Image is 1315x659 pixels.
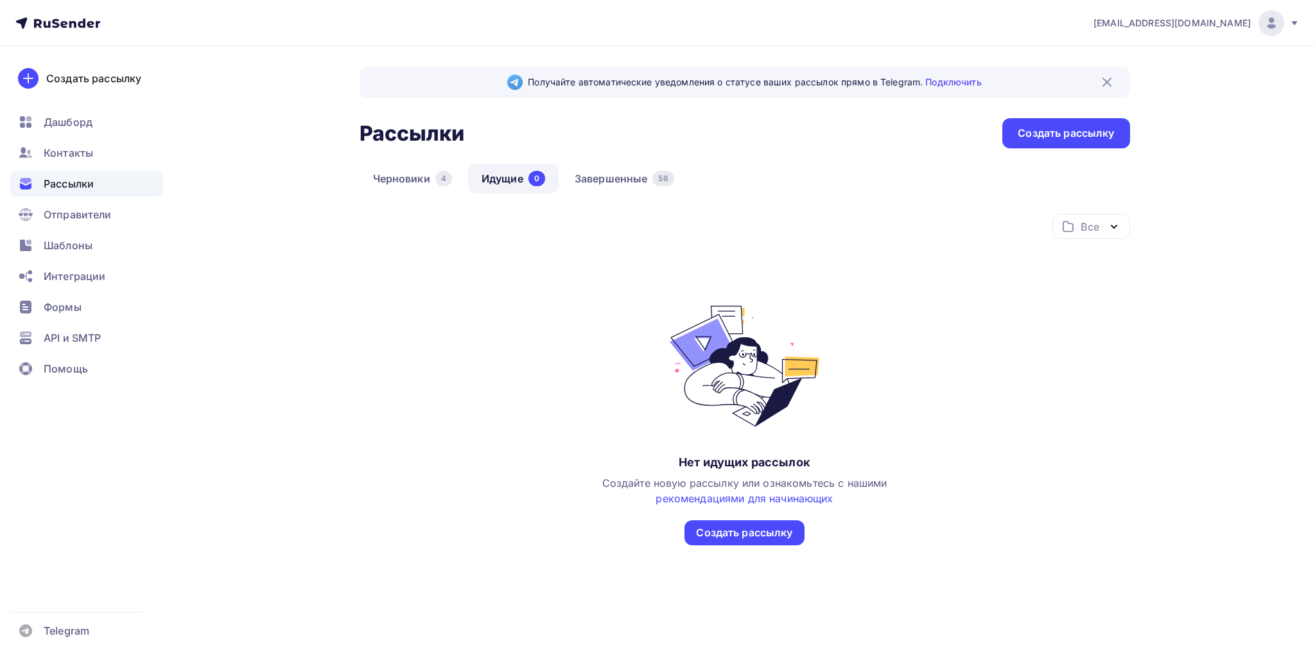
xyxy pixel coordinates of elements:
a: Дашборд [10,109,163,135]
span: Дашборд [44,114,92,130]
span: Получайте автоматические уведомления о статусе ваших рассылок прямо в Telegram. [528,76,981,89]
div: Все [1081,219,1099,234]
span: Telegram [44,623,89,638]
a: Подключить [925,76,981,87]
a: Черновики4 [360,164,466,193]
button: Все [1052,214,1130,239]
span: Интеграции [44,268,105,284]
div: 0 [528,171,545,186]
a: Шаблоны [10,233,163,258]
img: Telegram [507,75,523,90]
a: Рассылки [10,171,163,197]
div: 56 [652,171,674,186]
span: Создайте новую рассылку или ознакомьтесь с нашими [602,477,887,505]
div: Нет идущих рассылок [679,455,810,470]
div: 4 [435,171,452,186]
span: Рассылки [44,176,94,191]
a: Идущие0 [468,164,559,193]
span: Шаблоны [44,238,92,253]
h2: Рассылки [360,121,465,146]
span: Формы [44,299,82,315]
a: рекомендациями для начинающих [656,492,833,505]
span: Отправители [44,207,112,222]
div: Создать рассылку [696,525,792,540]
span: API и SMTP [44,330,101,346]
a: Контакты [10,140,163,166]
a: [EMAIL_ADDRESS][DOMAIN_NAME] [1093,10,1300,36]
div: Создать рассылку [1018,126,1114,141]
span: Контакты [44,145,93,161]
span: Помощь [44,361,88,376]
a: Отправители [10,202,163,227]
a: Завершенные56 [561,164,688,193]
a: Формы [10,294,163,320]
div: Создать рассылку [46,71,141,86]
span: [EMAIL_ADDRESS][DOMAIN_NAME] [1093,17,1251,30]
